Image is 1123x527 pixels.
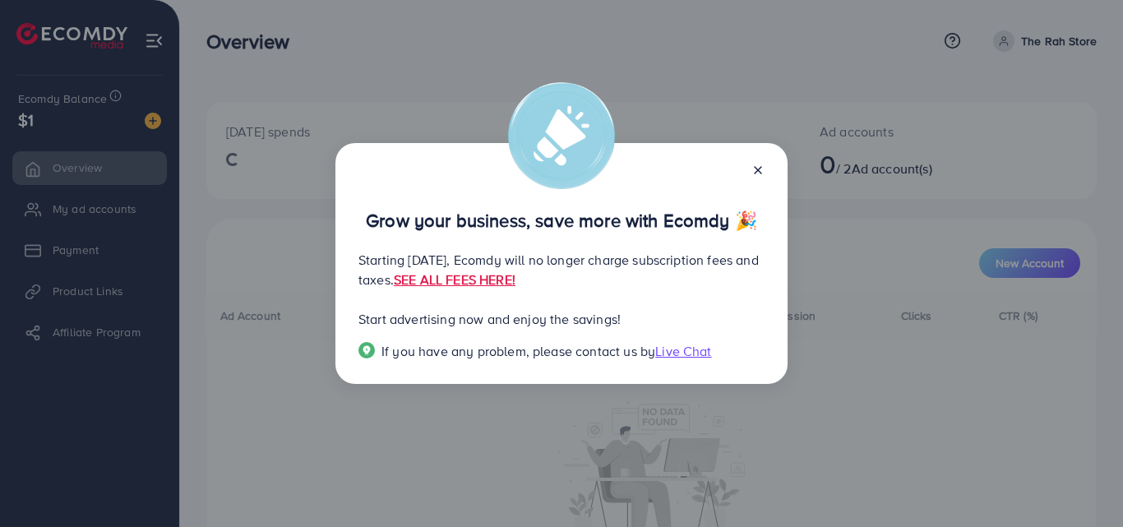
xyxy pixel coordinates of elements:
[358,210,765,230] p: Grow your business, save more with Ecomdy 🎉
[358,342,375,358] img: Popup guide
[381,342,655,360] span: If you have any problem, please contact us by
[394,270,515,289] a: SEE ALL FEES HERE!
[508,82,615,189] img: alert
[358,250,765,289] p: Starting [DATE], Ecomdy will no longer charge subscription fees and taxes.
[655,342,711,360] span: Live Chat
[358,309,765,329] p: Start advertising now and enjoy the savings!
